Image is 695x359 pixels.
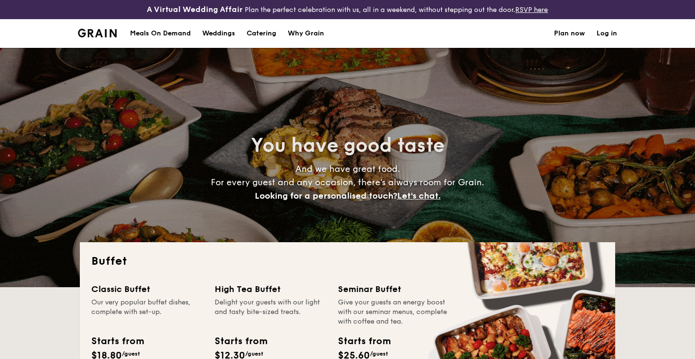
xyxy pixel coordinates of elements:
a: Why Grain [282,19,330,48]
span: /guest [245,350,263,357]
div: Starts from [215,334,267,348]
a: Catering [241,19,282,48]
a: Weddings [196,19,241,48]
span: And we have great food. For every guest and any occasion, there’s always room for Grain. [211,164,484,201]
a: Logotype [78,29,117,37]
a: RSVP here [515,6,548,14]
span: You have good taste [251,134,445,157]
h2: Buffet [91,254,604,269]
div: Classic Buffet [91,282,203,296]
div: Our very popular buffet dishes, complete with set-up. [91,298,203,326]
div: Plan the perfect celebration with us, all in a weekend, without stepping out the door. [116,4,579,15]
div: Give your guests an energy boost with our seminar menus, complete with coffee and tea. [338,298,450,326]
span: /guest [122,350,140,357]
div: Starts from [338,334,390,348]
a: Log in [597,19,617,48]
div: Delight your guests with our light and tasty bite-sized treats. [215,298,326,326]
div: Starts from [91,334,143,348]
span: /guest [370,350,388,357]
span: Looking for a personalised touch? [255,191,397,201]
h1: Catering [247,19,276,48]
h4: A Virtual Wedding Affair [147,4,243,15]
div: Seminar Buffet [338,282,450,296]
a: Plan now [554,19,585,48]
div: Weddings [202,19,235,48]
span: Let's chat. [397,191,441,201]
img: Grain [78,29,117,37]
div: Meals On Demand [130,19,191,48]
div: High Tea Buffet [215,282,326,296]
div: Why Grain [288,19,324,48]
a: Meals On Demand [124,19,196,48]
